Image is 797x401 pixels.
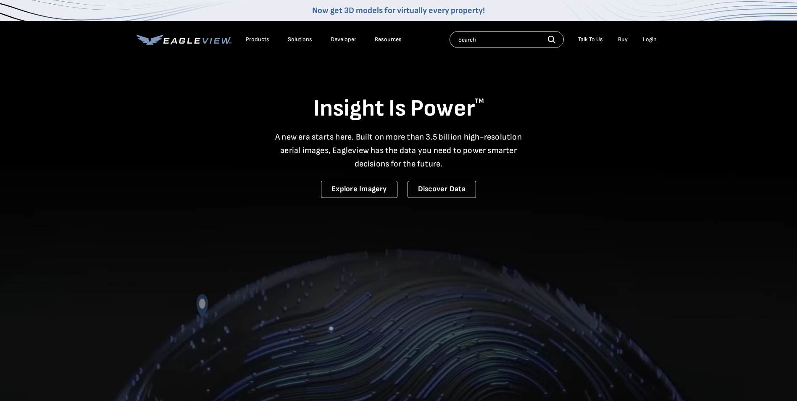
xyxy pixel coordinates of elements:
div: Products [246,36,269,43]
a: Explore Imagery [321,181,397,198]
a: Discover Data [408,181,476,198]
input: Search [450,31,564,48]
div: Login [643,36,657,43]
div: Resources [375,36,402,43]
div: Talk To Us [578,36,603,43]
p: A new era starts here. Built on more than 3.5 billion high-resolution aerial images, Eagleview ha... [270,130,527,171]
div: Solutions [288,36,312,43]
a: Developer [331,36,356,43]
a: Buy [618,36,628,43]
a: Now get 3D models for virtually every property! [312,5,485,16]
sup: TM [475,97,484,105]
h1: Insight Is Power [137,94,661,124]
